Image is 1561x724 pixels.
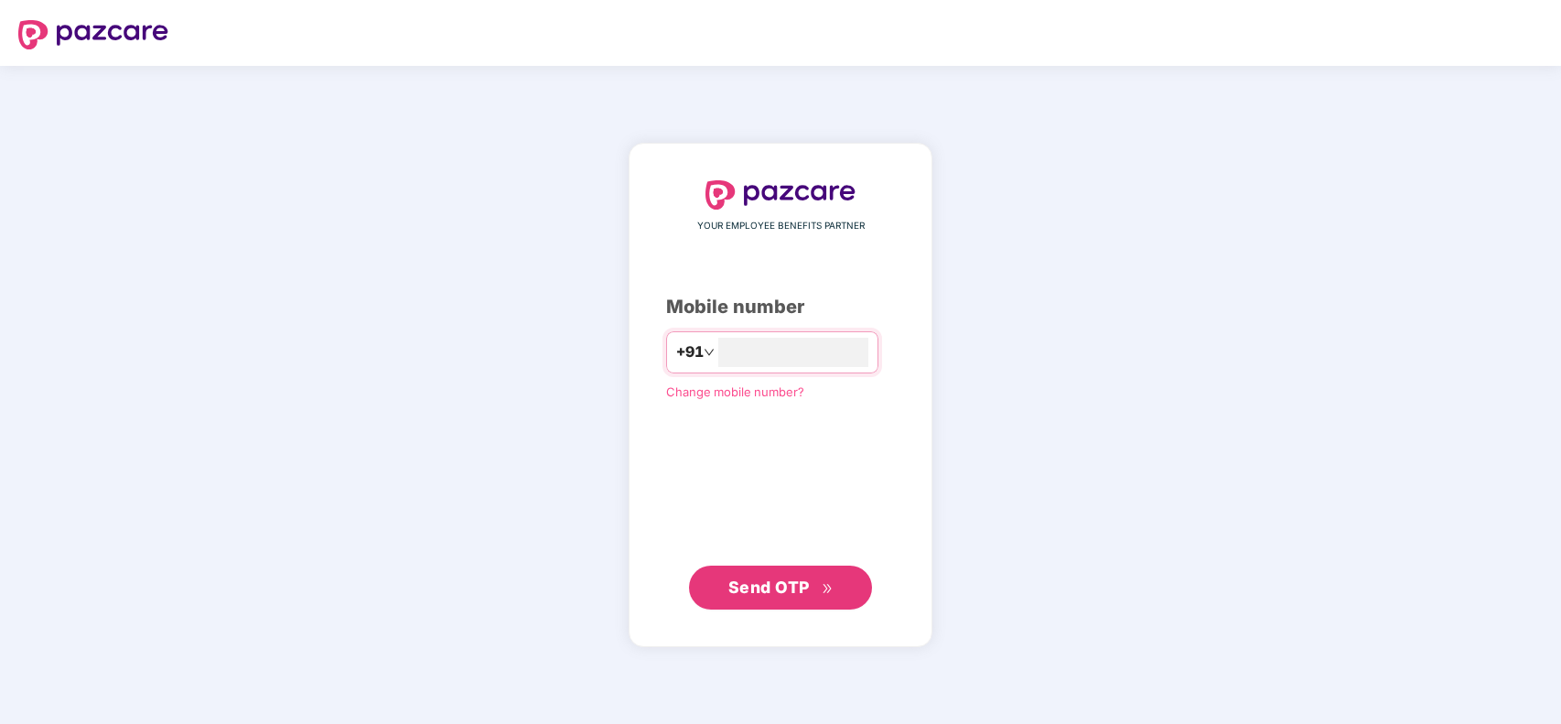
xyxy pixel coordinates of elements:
img: logo [705,180,856,210]
img: logo [18,20,168,49]
span: +91 [676,340,704,363]
a: Change mobile number? [666,384,804,399]
span: YOUR EMPLOYEE BENEFITS PARTNER [697,219,865,233]
div: Mobile number [666,293,895,321]
span: double-right [822,583,834,595]
span: Send OTP [728,578,810,597]
span: down [704,347,715,358]
button: Send OTPdouble-right [689,566,872,610]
